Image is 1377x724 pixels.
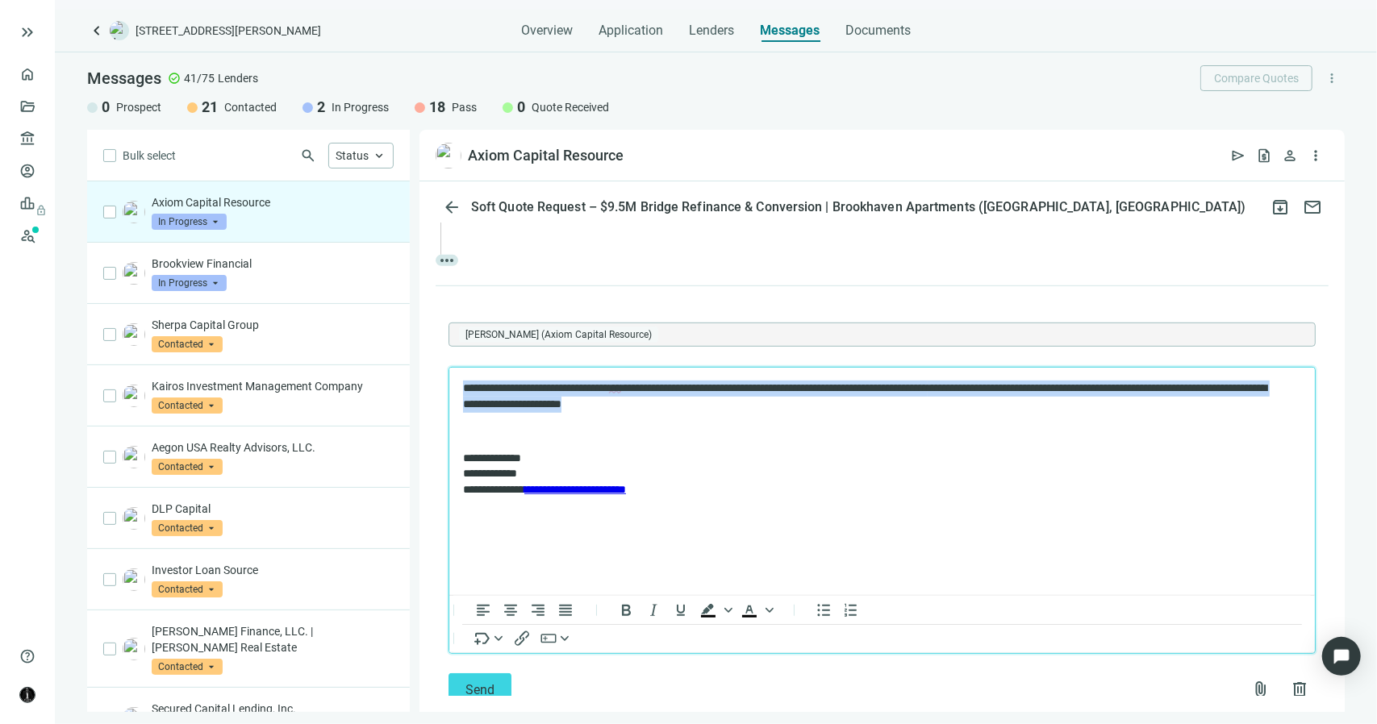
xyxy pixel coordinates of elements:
button: Justify [552,601,579,620]
button: attach_file [1245,673,1277,705]
div: Text color Black [736,601,776,620]
button: Bullet list [810,601,837,620]
img: 82d333c4-b4a8-47c4-91f4-1c91c19e1a34 [123,638,145,660]
button: Align center [497,601,524,620]
button: archive [1264,191,1296,223]
button: Bold [612,601,640,620]
button: keyboard_double_arrow_right [18,23,37,42]
span: request_quote [1256,148,1272,164]
img: e1adfaf1-c1e5-4a27-8d0e-77d95da5e3c5 [123,507,145,530]
span: search [300,148,316,164]
img: 32e5d180-2127-473a-99f0-b7ac69551aa4 [123,385,145,407]
span: delete [1290,680,1309,699]
div: Soft Quote Request – $9.5M Bridge Refinance & Conversion | Brookhaven Apartments ([GEOGRAPHIC_DAT... [468,199,1250,215]
span: Pass [452,99,477,115]
iframe: Rich Text Area [449,368,1315,595]
span: Lenders [689,23,734,39]
img: 917acf5e-07f8-45b9-9335-2847a5d0b34d [123,568,145,591]
span: send [1230,148,1246,164]
button: person [1277,143,1303,169]
span: Contacted [152,659,223,675]
p: Brookview Financial [152,256,394,272]
button: Insert merge tag [469,629,508,648]
p: Kairos Investment Management Company [152,378,394,394]
span: Documents [845,23,911,39]
span: more_vert [1308,148,1324,164]
button: Italic [640,601,667,620]
p: [PERSON_NAME] Finance, LLC. | [PERSON_NAME] Real Estate [152,623,394,655]
span: attach_file [1251,680,1271,699]
span: mail [1303,198,1322,217]
span: Messages [87,69,161,88]
button: Underline [667,601,695,620]
span: 0 [517,98,525,117]
span: Status [336,149,369,162]
span: Application [599,23,663,39]
button: Send [449,673,511,705]
a: keyboard_arrow_left [87,21,106,40]
button: Numbered list [837,601,865,620]
span: Contacted [224,99,277,115]
span: Overview [521,23,573,39]
span: In Progress [332,99,389,115]
img: 24d43aff-89e2-4992-b51a-c358918be0bb [436,143,461,169]
img: 24d43aff-89e2-4992-b51a-c358918be0bb [123,201,145,223]
span: Contacted [152,459,223,475]
div: Open Intercom Messenger [1322,637,1361,676]
span: archive [1271,198,1290,217]
button: request_quote [1251,143,1277,169]
button: more_vert [1303,143,1329,169]
p: Axiom Capital Resource [152,194,394,210]
div: Background color Black [695,601,735,620]
span: Bulk select [123,147,176,164]
p: Sherpa Capital Group [152,317,394,333]
span: arrow_back [442,198,461,217]
span: person [1282,148,1298,164]
span: 0 [102,98,110,117]
span: In Progress [152,275,227,291]
p: Secured Capital Lending, Inc. [152,701,394,717]
p: Aegon USA Realty Advisors, LLC. [152,439,394,456]
span: more_vert [1325,71,1339,85]
div: Axiom Capital Resource [468,146,624,165]
button: more_vert [1319,65,1345,91]
span: [PERSON_NAME] (Axiom Capital Resource) [465,327,652,343]
span: 21 [202,98,218,117]
span: 41/75 [184,70,215,86]
button: arrow_back [436,191,468,223]
button: mail [1296,191,1329,223]
span: Lenders [218,70,258,86]
span: Send [465,682,494,697]
img: deal-logo [110,21,129,40]
button: Align left [469,601,497,620]
button: Compare Quotes [1200,65,1312,91]
span: [STREET_ADDRESS][PERSON_NAME] [136,23,321,39]
span: more_horiz [436,255,458,266]
img: a69f3eab-5229-4df6-b840-983cd4e2be87 [123,446,145,468]
span: Contacted [152,397,223,414]
img: avatar [20,688,35,702]
span: help [19,648,35,664]
span: Messages [760,23,820,38]
button: Insert/edit link [508,629,536,648]
span: 2 [317,98,325,117]
button: send [1225,143,1251,169]
button: delete [1283,673,1316,705]
span: 18 [429,98,445,117]
span: check_circle [168,72,181,85]
p: Investor Loan Source [152,562,394,578]
button: Align right [524,601,552,620]
span: Contacted [152,581,223,597]
p: DLP Capital [152,501,394,517]
img: 507ab297-7134-4cf9-a5d5-df901da1d439 [123,323,145,346]
span: keyboard_arrow_up [372,148,386,163]
span: Kalonji Mitchell (Axiom Capital Resource) [459,327,658,343]
span: Contacted [152,336,223,352]
span: Prospect [116,99,161,115]
span: In Progress [152,214,227,230]
span: Quote Received [532,99,609,115]
span: Contacted [152,520,223,536]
